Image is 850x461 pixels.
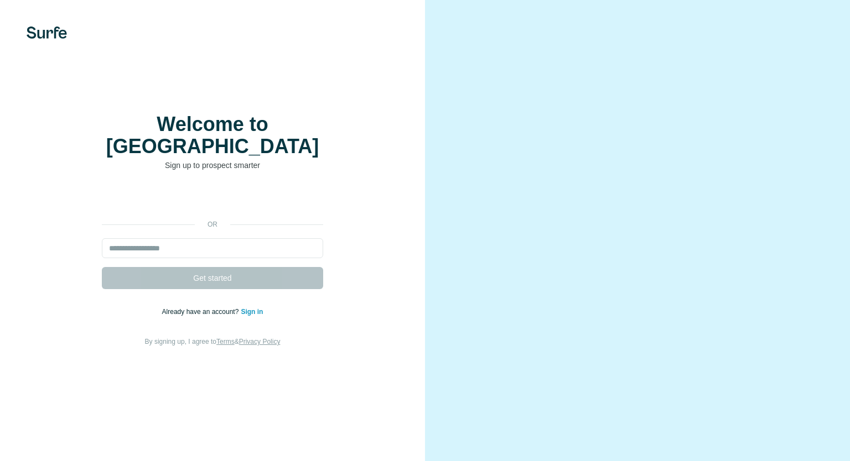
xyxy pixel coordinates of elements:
[27,27,67,39] img: Surfe's logo
[241,308,263,316] a: Sign in
[195,219,230,229] p: or
[102,160,323,171] p: Sign up to prospect smarter
[239,338,281,345] a: Privacy Policy
[162,308,241,316] span: Already have an account?
[96,187,329,212] iframe: Sign in with Google Button
[102,113,323,158] h1: Welcome to [GEOGRAPHIC_DATA]
[216,338,235,345] a: Terms
[145,338,281,345] span: By signing up, I agree to &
